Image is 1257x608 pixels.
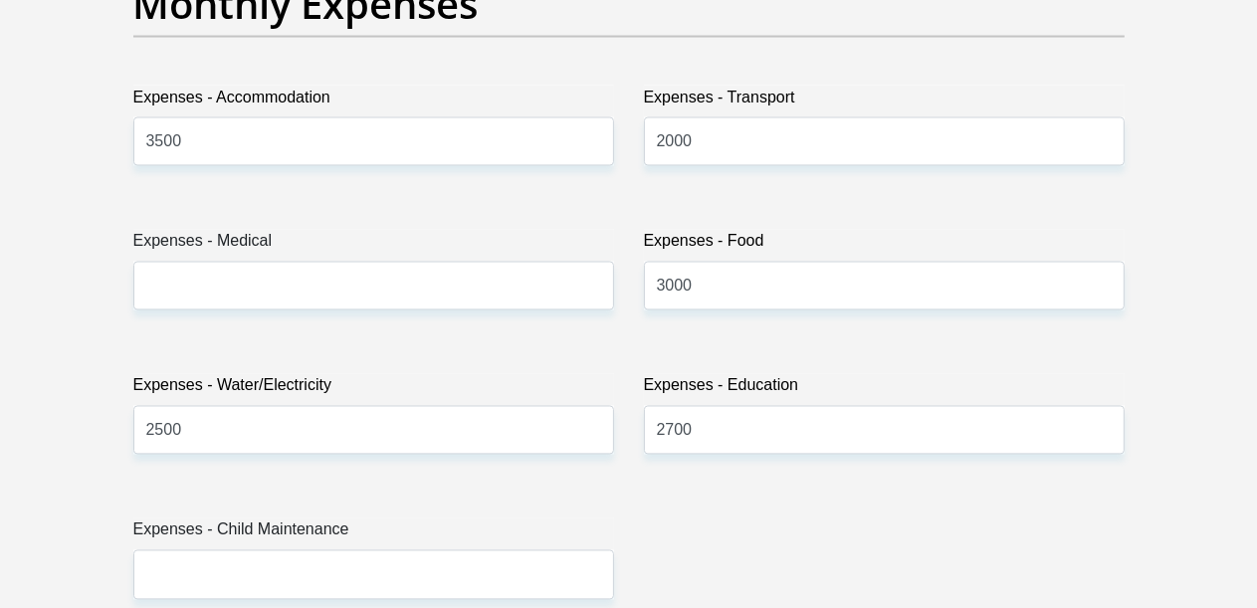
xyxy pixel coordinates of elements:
[644,406,1125,455] input: Expenses - Education
[133,374,614,406] label: Expenses - Water/Electricity
[133,518,614,550] label: Expenses - Child Maintenance
[644,117,1125,166] input: Expenses - Transport
[644,374,1125,406] label: Expenses - Education
[644,230,1125,262] label: Expenses - Food
[644,262,1125,310] input: Expenses - Food
[644,86,1125,117] label: Expenses - Transport
[133,406,614,455] input: Expenses - Water/Electricity
[133,262,614,310] input: Expenses - Medical
[133,550,614,599] input: Expenses - Child Maintenance
[133,86,614,117] label: Expenses - Accommodation
[133,230,614,262] label: Expenses - Medical
[133,117,614,166] input: Expenses - Accommodation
